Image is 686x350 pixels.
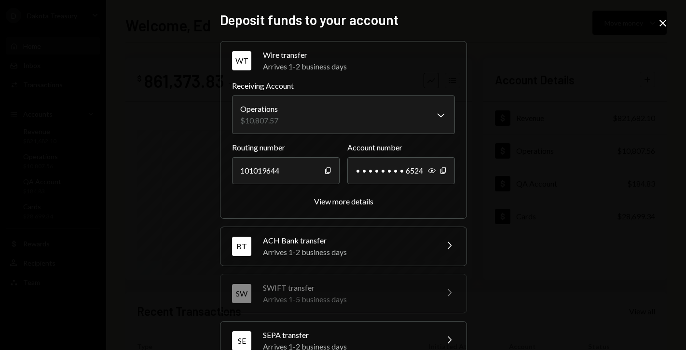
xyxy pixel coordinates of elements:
div: Wire transfer [263,49,455,61]
div: Arrives 1-2 business days [263,61,455,72]
button: SWSWIFT transferArrives 1-5 business days [220,274,466,313]
div: Arrives 1-2 business days [263,246,432,258]
label: Account number [347,142,455,153]
div: Arrives 1-5 business days [263,294,432,305]
div: SWIFT transfer [263,282,432,294]
button: View more details [314,197,373,207]
div: WTWire transferArrives 1-2 business days [232,80,455,207]
div: View more details [314,197,373,206]
button: Receiving Account [232,95,455,134]
h2: Deposit funds to your account [220,11,466,29]
div: BT [232,237,251,256]
button: BTACH Bank transferArrives 1-2 business days [220,227,466,266]
div: WT [232,51,251,70]
div: • • • • • • • • 6524 [347,157,455,184]
div: ACH Bank transfer [263,235,432,246]
div: SW [232,284,251,303]
button: WTWire transferArrives 1-2 business days [220,41,466,80]
div: SEPA transfer [263,329,432,341]
label: Routing number [232,142,340,153]
div: 101019644 [232,157,340,184]
label: Receiving Account [232,80,455,92]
